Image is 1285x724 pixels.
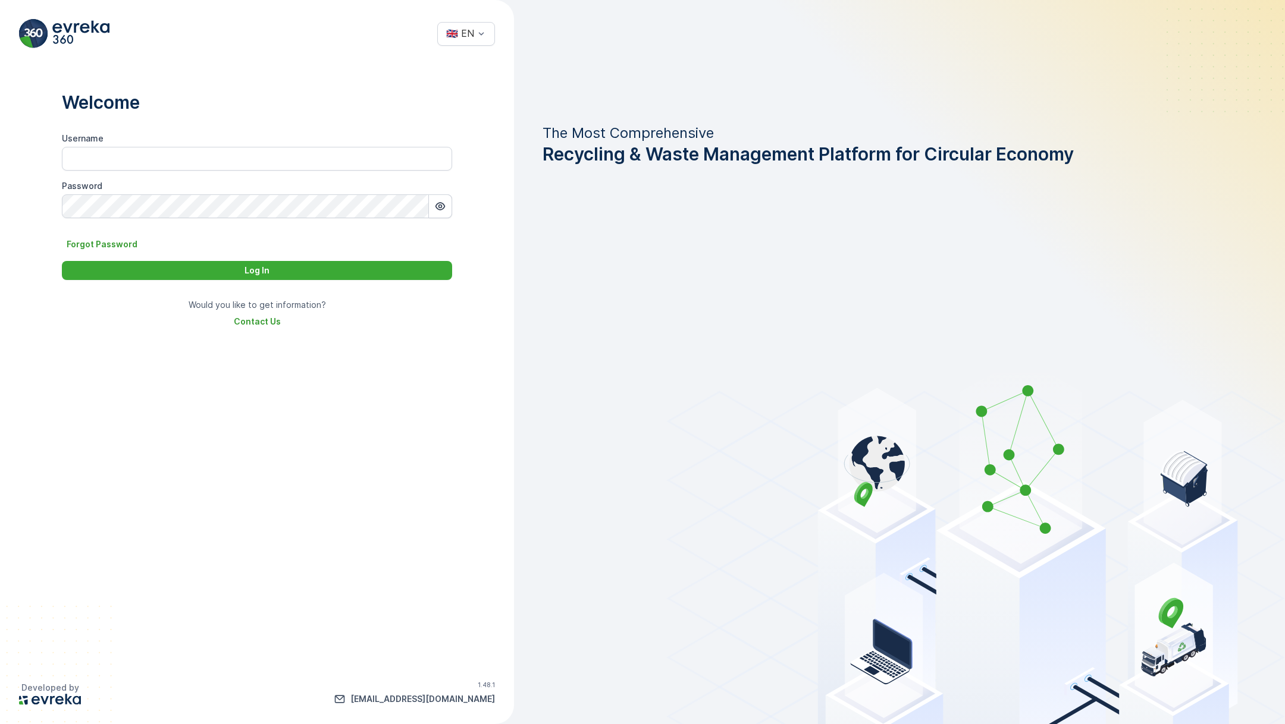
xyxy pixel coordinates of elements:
[62,133,104,143] label: Username
[245,265,269,276] p: Log In
[543,143,1074,165] span: Recycling & Waste Management Platform for Circular Economy
[334,693,495,705] a: info@evreka.co
[478,681,495,688] p: 1.48.1
[19,19,109,48] img: evreka_360_logo
[62,237,142,251] button: Forgot Password
[350,693,495,705] p: [EMAIL_ADDRESS][DOMAIN_NAME]
[62,261,452,280] button: Log In
[543,124,1074,143] p: The Most Comprehensive
[67,238,137,250] p: Forgot Password
[446,28,474,39] div: 🇬🇧 EN
[234,316,281,328] a: Contact Us
[62,181,102,191] label: Password
[189,299,326,311] p: Would you like to get information?
[62,91,452,114] p: Welcome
